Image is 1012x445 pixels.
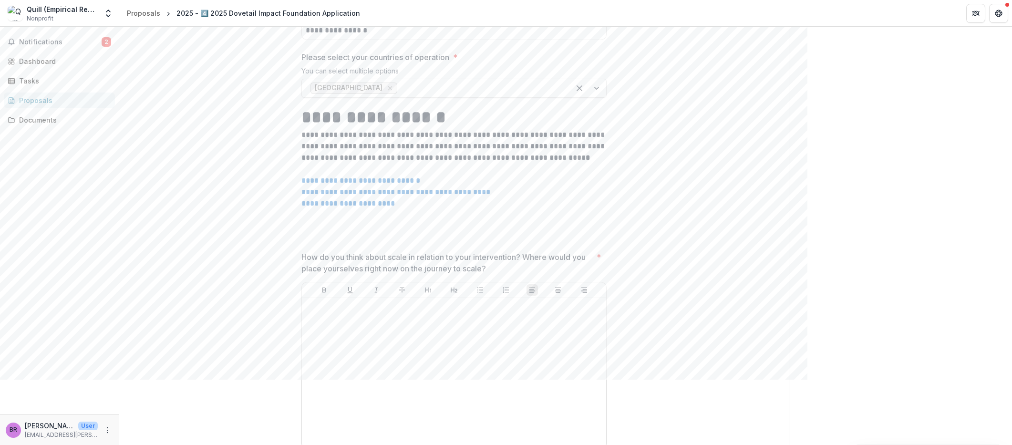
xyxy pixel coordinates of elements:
[301,52,449,63] p: Please select your countries of operation
[102,424,113,436] button: More
[176,8,360,18] div: 2025 - 4️⃣ 2025 Dovetail Impact Foundation Application
[4,53,115,69] a: Dashboard
[127,8,160,18] div: Proposals
[989,4,1008,23] button: Get Help
[27,4,98,14] div: Quill (Empirical Resolutions, Inc).
[966,4,985,23] button: Partners
[552,284,564,296] button: Align Center
[19,56,107,66] div: Dashboard
[4,112,115,128] a: Documents
[475,284,486,296] button: Bullet List
[4,93,115,108] a: Proposals
[4,34,115,50] button: Notifications2
[578,284,590,296] button: Align Right
[19,115,107,125] div: Documents
[19,76,107,86] div: Tasks
[385,83,395,93] div: Remove United States
[527,284,538,296] button: Align Left
[500,284,512,296] button: Ordered List
[319,284,330,296] button: Bold
[25,421,74,431] p: [PERSON_NAME]
[301,67,607,79] div: You can select multiple options
[102,4,115,23] button: Open entity switcher
[572,81,587,96] div: Clear selected options
[19,38,102,46] span: Notifications
[8,6,23,21] img: Quill (Empirical Resolutions, Inc).
[25,431,98,439] p: [EMAIL_ADDRESS][PERSON_NAME][DOMAIN_NAME]
[10,427,17,433] div: Bebe Ryan
[371,284,382,296] button: Italicize
[27,14,53,23] span: Nonprofit
[123,6,364,20] nav: breadcrumb
[301,251,593,274] p: How do you think about scale in relation to your intervention? Where would you place yourselves r...
[19,95,107,105] div: Proposals
[4,73,115,89] a: Tasks
[448,284,460,296] button: Heading 2
[123,6,164,20] a: Proposals
[396,284,408,296] button: Strike
[78,422,98,430] p: User
[102,37,111,47] span: 2
[315,84,382,92] span: [GEOGRAPHIC_DATA]
[344,284,356,296] button: Underline
[423,284,434,296] button: Heading 1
